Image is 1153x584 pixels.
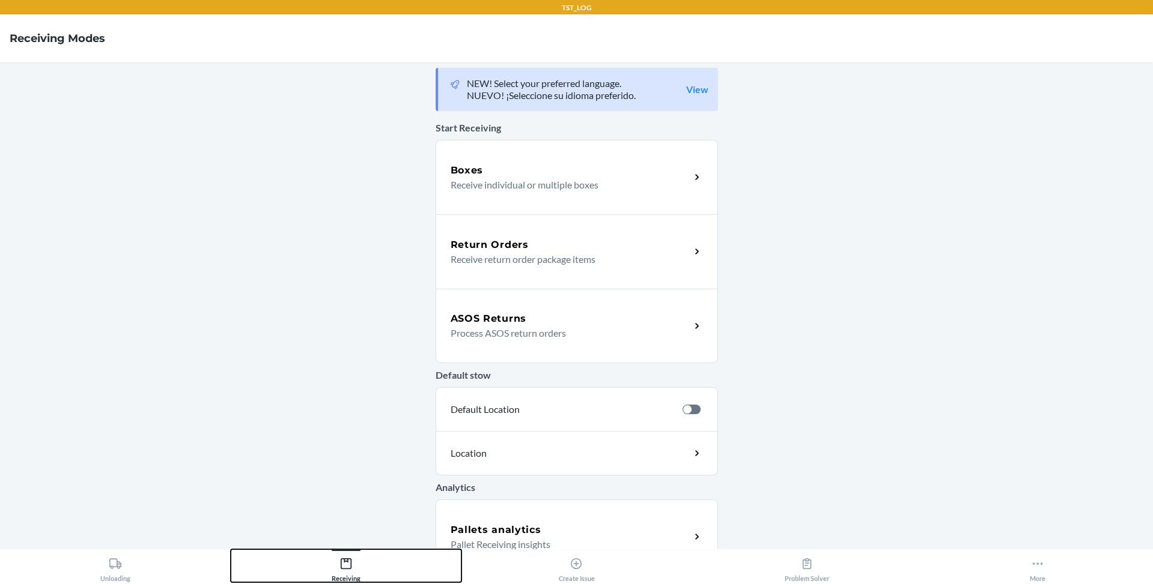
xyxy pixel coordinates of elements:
[451,163,484,178] h5: Boxes
[10,31,105,46] h4: Receiving Modes
[231,549,461,582] button: Receiving
[436,368,718,382] p: Default stow
[436,289,718,363] a: ASOS ReturnsProcess ASOS return orders
[692,549,922,582] button: Problem Solver
[451,178,681,192] p: Receive individual or multiple boxes
[467,77,636,89] p: NEW! Select your preferred language.
[451,312,526,326] h5: ASOS Returns
[562,2,592,13] p: TST_LOG
[451,326,681,340] p: Process ASOS return orders
[785,552,829,582] div: Problem Solver
[686,83,708,95] a: View
[922,549,1153,582] button: More
[461,549,692,582] button: Create Issue
[451,537,681,552] p: Pallet Receiving insights
[436,499,718,574] a: Pallets analyticsPallet Receiving insights
[451,446,592,460] p: Location
[467,89,636,101] p: NUEVO! ¡Seleccione su idioma preferido.
[436,431,718,475] a: Location
[436,121,718,135] p: Start Receiving
[451,238,529,252] h5: Return Orders
[451,252,681,266] p: Receive return order package items
[100,552,130,582] div: Unloading
[436,140,718,214] a: BoxesReceive individual or multiple boxes
[451,523,541,537] h5: Pallets analytics
[558,552,594,582] div: Create Issue
[436,214,718,289] a: Return OrdersReceive return order package items
[451,402,673,417] p: Default Location
[1030,552,1045,582] div: More
[332,552,361,582] div: Receiving
[436,480,718,495] p: Analytics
